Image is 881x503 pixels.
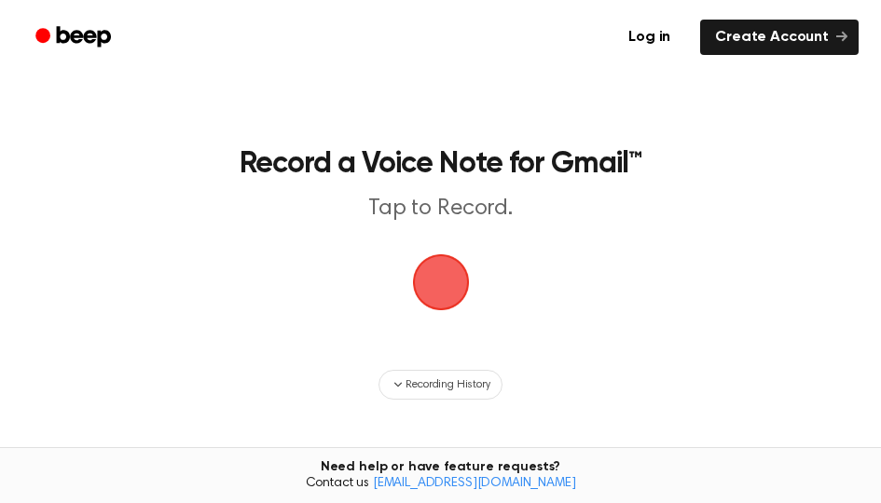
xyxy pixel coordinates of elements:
[373,477,576,490] a: [EMAIL_ADDRESS][DOMAIN_NAME]
[700,20,859,55] a: Create Account
[413,254,469,310] img: Beep Logo
[406,376,489,393] span: Recording History
[201,149,680,179] h1: Record a Voice Note for Gmail™
[379,370,502,400] button: Recording History
[11,476,870,493] span: Contact us
[22,20,128,56] a: Beep
[610,16,689,59] a: Log in
[201,194,680,224] p: Tap to Record.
